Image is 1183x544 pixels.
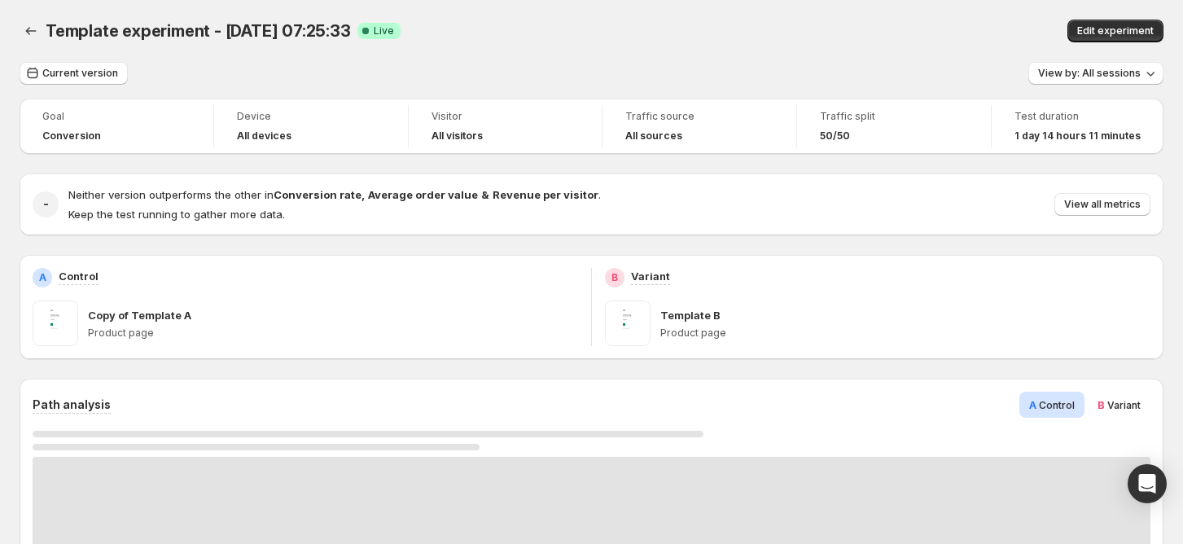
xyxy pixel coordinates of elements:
strong: , [361,188,365,201]
span: B [1098,398,1105,411]
h4: All visitors [432,129,483,143]
span: Conversion [42,129,101,143]
span: Goal [42,110,191,123]
img: Template B [605,301,651,346]
span: Control [1039,399,1075,411]
span: Traffic split [820,110,968,123]
span: Test duration [1014,110,1141,123]
span: Current version [42,67,118,80]
div: Open Intercom Messenger [1128,464,1167,503]
span: 1 day 14 hours 11 minutes [1014,129,1141,143]
p: Variant [631,268,670,284]
strong: Conversion rate [274,188,361,201]
a: VisitorAll visitors [432,108,580,144]
span: 50/50 [820,129,850,143]
span: Variant [1107,399,1141,411]
a: GoalConversion [42,108,191,144]
span: Template experiment - [DATE] 07:25:33 [46,21,351,41]
p: Copy of Template A [88,307,191,323]
p: Product page [88,327,578,340]
button: View by: All sessions [1028,62,1163,85]
h2: A [39,271,46,284]
a: Test duration1 day 14 hours 11 minutes [1014,108,1141,144]
a: Traffic split50/50 [820,108,968,144]
span: Traffic source [625,110,773,123]
h3: Path analysis [33,397,111,413]
span: Visitor [432,110,580,123]
span: Live [374,24,394,37]
span: Device [237,110,385,123]
span: View by: All sessions [1038,67,1141,80]
h2: B [611,271,618,284]
span: Neither version outperforms the other in . [68,188,601,201]
p: Template B [660,307,721,323]
a: Traffic sourceAll sources [625,108,773,144]
button: Back [20,20,42,42]
p: Product page [660,327,1150,340]
p: Control [59,268,99,284]
span: View all metrics [1064,198,1141,211]
span: Edit experiment [1077,24,1154,37]
strong: & [481,188,489,201]
strong: Average order value [368,188,478,201]
img: Copy of Template A [33,301,78,346]
button: Current version [20,62,128,85]
button: Edit experiment [1067,20,1163,42]
span: Keep the test running to gather more data. [68,208,285,221]
h4: All sources [625,129,682,143]
h4: All devices [237,129,291,143]
h2: - [43,196,49,213]
button: View all metrics [1054,193,1150,216]
span: A [1029,398,1036,411]
a: DeviceAll devices [237,108,385,144]
strong: Revenue per visitor [493,188,598,201]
